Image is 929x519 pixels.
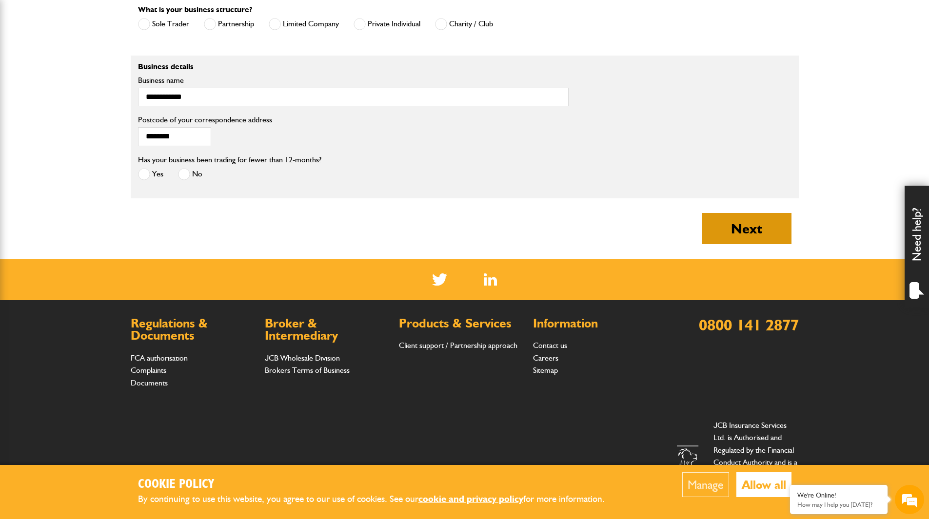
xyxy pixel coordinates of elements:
[138,63,569,71] p: Business details
[797,491,880,500] div: We're Online!
[13,148,178,169] input: Enter your phone number
[713,419,799,506] p: JCB Insurance Services Ltd. is Authorised and Regulated by the Financial Conduct Authority and is...
[682,472,729,497] button: Manage
[399,317,523,330] h2: Products & Services
[699,315,799,334] a: 0800 141 2877
[138,156,321,164] label: Has your business been trading for fewer than 12-months?
[160,5,183,28] div: Minimize live chat window
[13,119,178,140] input: Enter your email address
[533,341,567,350] a: Contact us
[484,273,497,286] img: Linked In
[131,353,188,363] a: FCA authorisation
[736,472,791,497] button: Allow all
[484,273,497,286] a: LinkedIn
[797,501,880,508] p: How may I help you today?
[133,300,177,313] em: Start Chat
[17,54,41,68] img: d_20077148190_company_1631870298795_20077148190
[265,317,389,342] h2: Broker & Intermediary
[533,365,558,375] a: Sitemap
[533,353,558,363] a: Careers
[178,168,202,180] label: No
[269,18,339,30] label: Limited Company
[399,341,517,350] a: Client support / Partnership approach
[138,492,621,507] p: By continuing to use this website, you agree to our use of cookies. See our for more information.
[138,168,163,180] label: Yes
[702,213,791,244] button: Next
[131,378,168,387] a: Documents
[432,273,447,286] img: Twitter
[265,353,340,363] a: JCB Wholesale Division
[51,55,164,67] div: Chat with us now
[204,18,254,30] label: Partnership
[533,317,657,330] h2: Information
[138,6,252,14] label: What is your business structure?
[905,186,929,308] div: Need help?
[131,317,255,342] h2: Regulations & Documents
[138,477,621,492] h2: Cookie Policy
[435,18,493,30] label: Charity / Club
[13,176,178,292] textarea: Type your message and hit 'Enter'
[354,18,420,30] label: Private Individual
[138,116,287,124] label: Postcode of your correspondence address
[138,77,569,84] label: Business name
[138,18,189,30] label: Sole Trader
[13,90,178,112] input: Enter your last name
[131,365,166,375] a: Complaints
[418,493,523,504] a: cookie and privacy policy
[265,365,350,375] a: Brokers Terms of Business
